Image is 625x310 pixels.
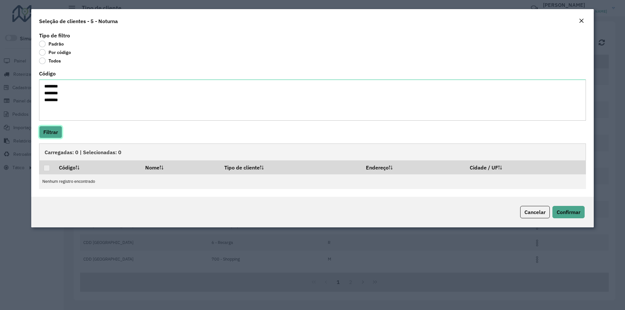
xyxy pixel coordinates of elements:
label: Padrão [39,41,64,47]
td: Nenhum registro encontrado [39,174,586,189]
div: Carregadas: 0 | Selecionadas: 0 [39,143,586,160]
th: Código [54,160,140,174]
th: Endereço [361,160,465,174]
label: Código [39,70,56,77]
button: Confirmar [552,206,585,218]
label: Todos [39,58,61,64]
label: Por código [39,49,71,56]
span: Cancelar [524,209,546,215]
h4: Seleção de clientes - 5 - Noturna [39,17,118,25]
button: Filtrar [39,126,62,138]
th: Nome [141,160,220,174]
th: Cidade / UF [465,160,586,174]
button: Close [577,17,586,25]
em: Fechar [579,18,584,23]
label: Tipo de filtro [39,32,70,39]
button: Cancelar [520,206,550,218]
span: Confirmar [557,209,580,215]
th: Tipo de cliente [220,160,361,174]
